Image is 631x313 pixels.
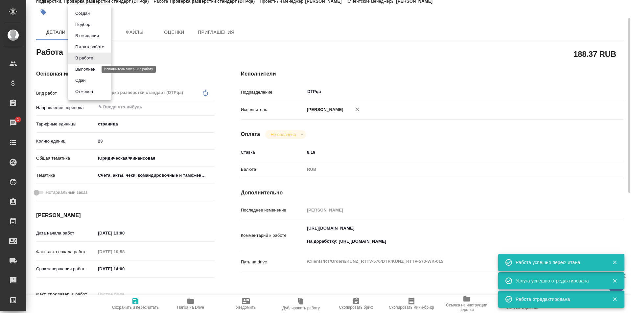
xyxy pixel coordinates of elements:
button: В ожидании [73,32,101,39]
button: Закрыть [608,296,621,302]
div: Работа отредактирована [516,296,602,302]
button: Подбор [73,21,92,28]
button: Закрыть [608,278,621,284]
button: В работе [73,55,95,62]
button: Готов к работе [73,43,106,51]
button: Закрыть [608,259,621,265]
button: Создан [73,10,92,17]
button: Сдан [73,77,87,84]
button: Отменен [73,88,95,95]
button: Выполнен [73,66,97,73]
div: Работа успешно пересчитана [516,259,602,266]
div: Услуга успешно отредактирована [516,278,602,284]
